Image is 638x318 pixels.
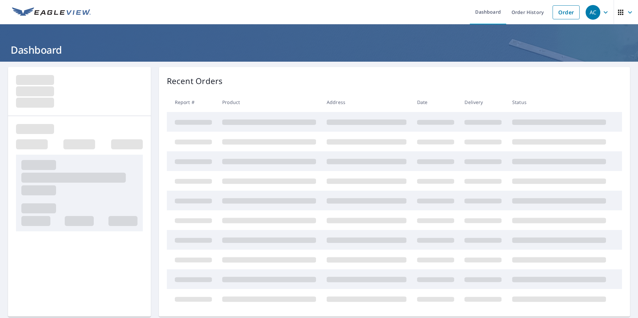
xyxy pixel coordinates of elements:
div: AC [586,5,600,20]
th: Date [412,92,459,112]
img: EV Logo [12,7,91,17]
th: Address [321,92,412,112]
th: Delivery [459,92,507,112]
h1: Dashboard [8,43,630,57]
th: Status [507,92,611,112]
th: Report # [167,92,217,112]
p: Recent Orders [167,75,223,87]
th: Product [217,92,321,112]
a: Order [553,5,580,19]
